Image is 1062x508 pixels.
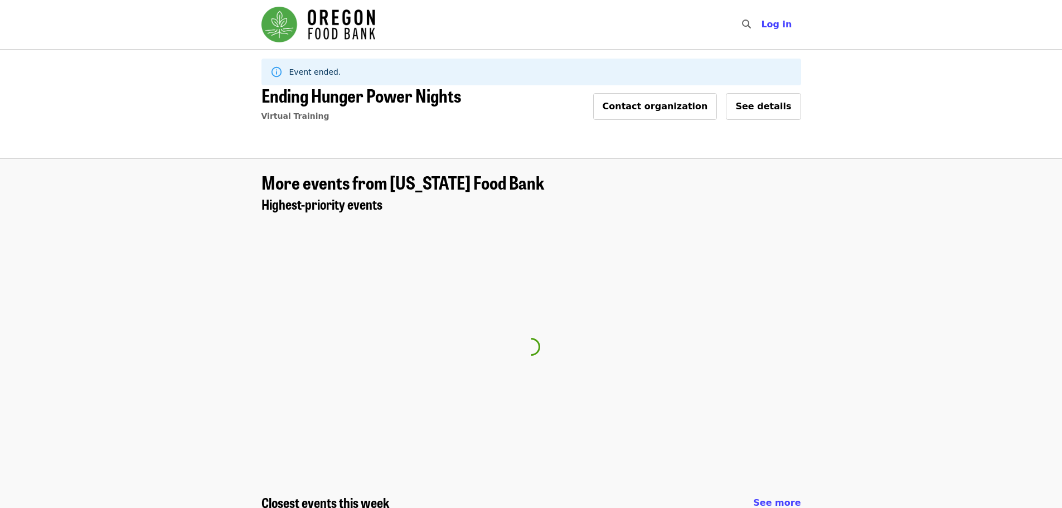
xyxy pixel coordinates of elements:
span: Log in [761,19,792,30]
i: search icon [742,19,751,30]
span: Contact organization [603,101,708,112]
span: More events from [US_STATE] Food Bank [261,169,544,195]
input: Search [758,11,767,38]
div: Highest-priority events [253,196,810,212]
button: Contact organization [593,93,717,120]
span: See more [753,497,801,508]
a: Highest-priority events [261,196,382,212]
img: Oregon Food Bank - Home [261,7,375,42]
span: Highest-priority events [261,194,382,214]
span: Event ended. [289,67,341,76]
button: Log in [752,13,801,36]
span: See details [735,101,791,112]
button: See details [726,93,801,120]
a: Virtual Training [261,112,329,120]
span: Ending Hunger Power Nights [261,82,461,108]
